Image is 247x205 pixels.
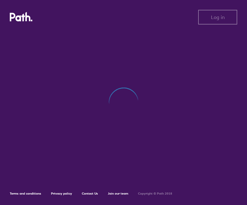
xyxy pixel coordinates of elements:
[211,14,225,20] span: Log in
[138,192,172,196] h6: Copyright © Path 2018
[108,192,128,196] a: Join our team
[198,10,237,25] button: Log in
[82,192,98,196] a: Contact Us
[10,192,41,196] a: Terms and conditions
[51,192,72,196] a: Privacy policy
